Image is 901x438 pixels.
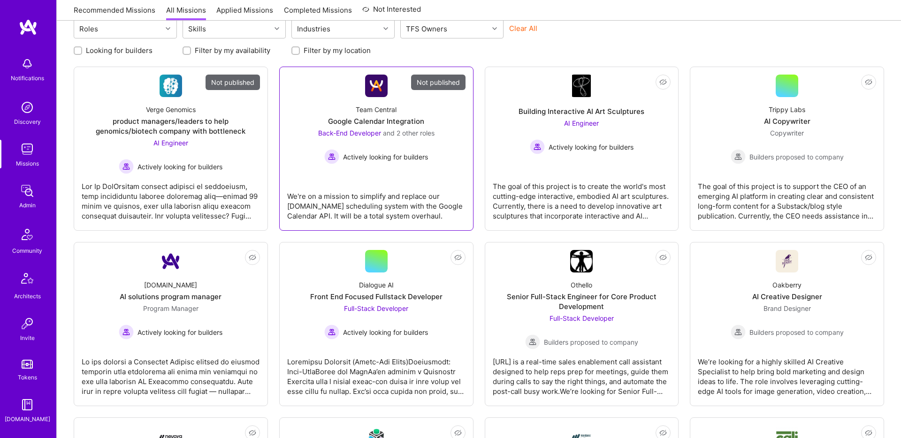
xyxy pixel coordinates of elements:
[383,129,435,137] span: and 2 other roles
[344,304,408,312] span: Full-Stack Developer
[18,314,37,333] img: Invite
[86,45,153,55] label: Looking for builders
[287,250,466,398] a: Dialogue AIFront End Focused Fullstack DeveloperFull-Stack Developer Actively looking for builder...
[137,327,222,337] span: Actively looking for builders
[12,246,42,256] div: Community
[318,129,381,137] span: Back-End Developer
[82,349,260,396] div: Lo ips dolorsi a Consectet Adipisc elitsed do eiusmod temporin utla etdolorema ali enima min veni...
[359,280,394,290] div: Dialogue AI
[249,254,256,261] i: icon EyeClosed
[865,78,872,86] i: icon EyeClosed
[770,129,804,137] span: Copywriter
[749,327,844,337] span: Builders proposed to company
[275,26,279,31] i: icon Chevron
[22,360,33,369] img: tokens
[18,181,37,200] img: admin teamwork
[77,22,100,36] div: Roles
[509,23,537,33] button: Clear All
[493,349,671,396] div: [URL] is a real-time sales enablement call assistant designed to help reps prep for meetings, gui...
[19,19,38,36] img: logo
[404,22,450,36] div: TFS Owners
[216,5,273,21] a: Applied Missions
[195,45,270,55] label: Filter by my availability
[865,429,872,437] i: icon EyeClosed
[5,414,50,424] div: [DOMAIN_NAME]
[74,5,155,21] a: Recommended Missions
[764,304,811,312] span: Brand Designer
[304,45,371,55] label: Filter by my location
[160,75,182,97] img: Company Logo
[659,254,667,261] i: icon EyeClosed
[525,334,540,349] img: Builders proposed to company
[310,292,443,302] div: Front End Focused Fullstack Developer
[249,429,256,437] i: icon EyeClosed
[749,152,844,162] span: Builders proposed to company
[411,75,466,90] div: Not published
[82,174,260,221] div: Lor Ip DolOrsitam consect adipisci el seddoeiusm, temp incididuntu laboree doloremag aliq—enimad ...
[550,314,614,322] span: Full-Stack Developer
[120,292,221,302] div: AI solutions program manager
[493,75,671,223] a: Company LogoBuilding Interactive AI Art SculpturesAI Engineer Actively looking for buildersActive...
[731,149,746,164] img: Builders proposed to company
[166,5,206,21] a: All Missions
[324,325,339,340] img: Actively looking for builders
[571,280,592,290] div: Othello
[544,337,638,347] span: Builders proposed to company
[492,26,497,31] i: icon Chevron
[659,78,667,86] i: icon EyeClosed
[454,429,462,437] i: icon EyeClosed
[365,75,388,97] img: Company Logo
[11,73,44,83] div: Notifications
[82,75,260,223] a: Not publishedCompany LogoVerge Genomicsproduct managers/leaders to help genomics/biotech company ...
[698,250,876,398] a: Company LogoOakberryAI Creative DesignerBrand Designer Builders proposed to companyBuilders propo...
[570,250,593,272] img: Company Logo
[493,250,671,398] a: Company LogoOthelloSenior Full-Stack Engineer for Core Product DevelopmentFull-Stack Developer Bu...
[137,162,222,172] span: Actively looking for builders
[186,22,208,36] div: Skills
[82,116,260,136] div: product managers/leaders to help genomics/biotech company with bottleneck
[454,254,462,261] i: icon EyeClosed
[362,4,421,21] a: Not Interested
[18,98,37,117] img: discovery
[564,119,599,127] span: AI Engineer
[659,429,667,437] i: icon EyeClosed
[356,105,397,114] div: Team Central
[284,5,352,21] a: Completed Missions
[82,250,260,398] a: Company Logo[DOMAIN_NAME]AI solutions program managerProgram Manager Actively looking for builder...
[16,269,38,291] img: Architects
[19,200,36,210] div: Admin
[328,116,424,126] div: Google Calendar Integration
[287,349,466,396] div: Loremipsu Dolorsit (Ametc-Adi Elits)Doeiusmodt: Inci-UtlaBoree dol MagnAa’en adminim v Quisnostr ...
[143,304,199,312] span: Program Manager
[146,105,196,114] div: Verge Genomics
[698,75,876,223] a: Trippy LabsAI CopywriterCopywriter Builders proposed to companyBuilders proposed to companyThe go...
[14,291,41,301] div: Architects
[206,75,260,90] div: Not published
[153,139,188,147] span: AI Engineer
[493,292,671,311] div: Senior Full-Stack Engineer for Core Product Development
[166,26,170,31] i: icon Chevron
[119,325,134,340] img: Actively looking for builders
[698,174,876,221] div: The goal of this project is to support the CEO of an emerging AI platform in creating clear and c...
[698,349,876,396] div: We’re looking for a highly skilled AI Creative Specialist to help bring bold marketing and design...
[144,280,197,290] div: [DOMAIN_NAME]
[20,333,35,343] div: Invite
[160,250,182,272] img: Company Logo
[18,395,37,414] img: guide book
[519,106,644,116] div: Building Interactive AI Art Sculptures
[18,372,37,382] div: Tokens
[572,75,591,97] img: Company Logo
[295,22,333,36] div: Industries
[14,117,41,127] div: Discovery
[119,159,134,174] img: Actively looking for builders
[383,26,388,31] i: icon Chevron
[731,325,746,340] img: Builders proposed to company
[287,75,466,223] a: Not publishedCompany LogoTeam CentralGoogle Calendar IntegrationBack-End Developer and 2 other ro...
[776,250,798,272] img: Company Logo
[493,174,671,221] div: The goal of this project is to create the world's most cutting-edge interactive, embodied AI art ...
[772,280,802,290] div: Oakberry
[865,254,872,261] i: icon EyeClosed
[752,292,822,302] div: AI Creative Designer
[287,184,466,221] div: We're on a mission to simplify and replace our [DOMAIN_NAME] scheduling system with the Google Ca...
[343,327,428,337] span: Actively looking for builders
